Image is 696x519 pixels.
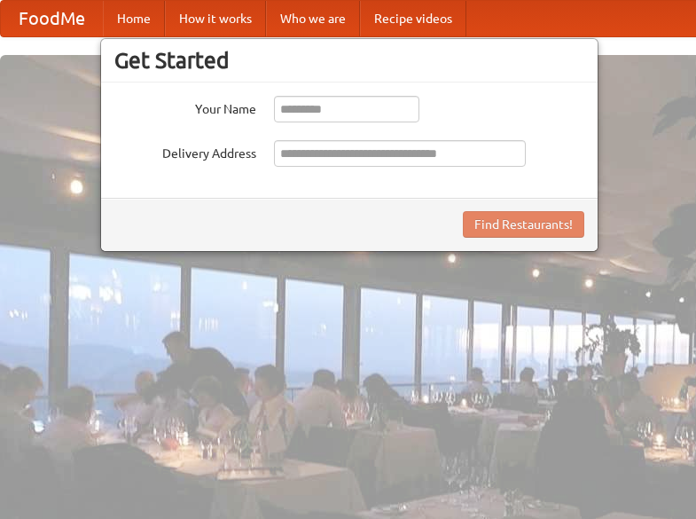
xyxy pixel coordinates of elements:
[463,211,584,238] button: Find Restaurants!
[165,1,266,36] a: How it works
[114,140,256,162] label: Delivery Address
[360,1,466,36] a: Recipe videos
[114,96,256,118] label: Your Name
[114,47,584,74] h3: Get Started
[266,1,360,36] a: Who we are
[1,1,103,36] a: FoodMe
[103,1,165,36] a: Home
